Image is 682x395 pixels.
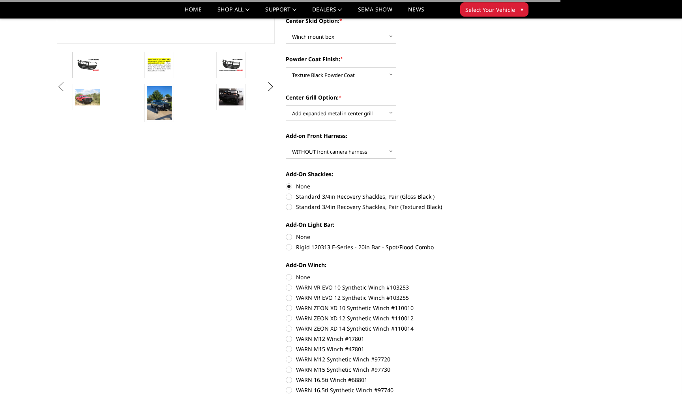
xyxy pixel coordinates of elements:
label: Standard 3/4in Recovery Shackles, Pair (Textured Black) [286,203,504,211]
img: T2 Series - Extreme Front Bumper (receiver or winch) [75,58,100,72]
label: Center Skid Option: [286,17,504,25]
label: WARN M12 Synthetic Winch #97720 [286,355,504,363]
span: Select Your Vehicle [465,6,515,14]
a: SEMA Show [358,7,392,18]
label: None [286,182,504,190]
label: Add-on Front Harness: [286,132,504,140]
label: WARN M15 Synthetic Winch #97730 [286,365,504,374]
label: WARN M15 Winch #47801 [286,345,504,353]
label: WARN ZEON XD 12 Synthetic Winch #110012 [286,314,504,322]
button: Previous [55,81,67,93]
label: WARN VR EVO 12 Synthetic Winch #103255 [286,293,504,302]
img: T2 Series - Extreme Front Bumper (receiver or winch) [147,86,172,120]
span: ▾ [521,5,523,13]
label: WARN ZEON XD 10 Synthetic Winch #110010 [286,304,504,312]
a: shop all [217,7,249,18]
label: None [286,233,504,241]
a: Dealers [312,7,342,18]
img: T2 Series - Extreme Front Bumper (receiver or winch) [75,89,100,105]
button: Next [265,81,277,93]
label: Standard 3/4in Recovery Shackles, Pair (Gloss Black ) [286,192,504,201]
label: WARN 16.5ti Synthetic Winch #97740 [286,386,504,394]
label: Center Grill Option: [286,93,504,102]
label: None [286,273,504,281]
label: WARN 16.5ti Winch #68801 [286,376,504,384]
img: T2 Series - Extreme Front Bumper (receiver or winch) [219,88,244,105]
a: Support [265,7,296,18]
label: WARN M12 Winch #17801 [286,335,504,343]
img: T2 Series - Extreme Front Bumper (receiver or winch) [147,56,172,73]
label: Add-On Shackles: [286,170,504,178]
label: WARN ZEON XD 14 Synthetic Winch #110014 [286,324,504,333]
label: Add-On Winch: [286,261,504,269]
label: Add-On Light Bar: [286,220,504,229]
button: Select Your Vehicle [460,2,528,17]
label: WARN VR EVO 10 Synthetic Winch #103253 [286,283,504,292]
img: T2 Series - Extreme Front Bumper (receiver or winch) [219,58,244,72]
label: Powder Coat Finish: [286,55,504,63]
a: Home [185,7,202,18]
label: Rigid 120313 E-Series - 20in Bar - Spot/Flood Combo [286,243,504,251]
a: News [408,7,424,18]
